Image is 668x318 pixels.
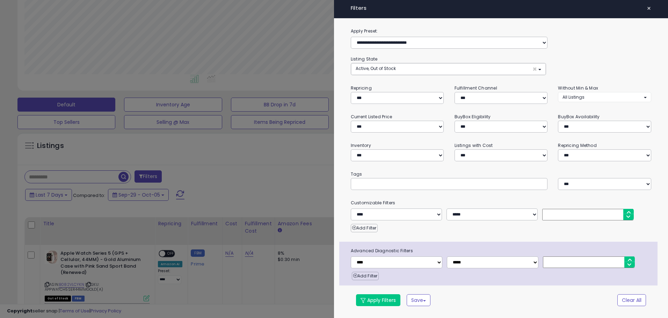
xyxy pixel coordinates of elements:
[356,294,400,306] button: Apply Filters
[346,247,658,255] span: Advanced Diagnostic Filters
[455,85,497,91] small: Fulfillment Channel
[455,114,491,120] small: BuyBox Eligibility
[351,114,392,120] small: Current Listed Price
[351,224,378,232] button: Add Filter
[351,5,651,11] h4: Filters
[617,294,646,306] button: Clear All
[351,63,546,75] button: Active, Out of Stock ×
[346,170,656,178] small: Tags
[351,56,378,62] small: Listing State
[532,65,537,73] span: ×
[352,272,379,280] button: Add Filter
[351,142,371,148] small: Inventory
[407,294,430,306] button: Save
[562,94,584,100] span: All Listings
[558,92,651,102] button: All Listings
[558,85,598,91] small: Without Min & Max
[644,3,654,13] button: ×
[647,3,651,13] span: ×
[346,199,656,207] small: Customizable Filters
[346,27,656,35] label: Apply Preset:
[558,142,597,148] small: Repricing Method
[455,142,493,148] small: Listings with Cost
[351,85,372,91] small: Repricing
[356,65,396,71] span: Active, Out of Stock
[558,114,600,120] small: BuyBox Availability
